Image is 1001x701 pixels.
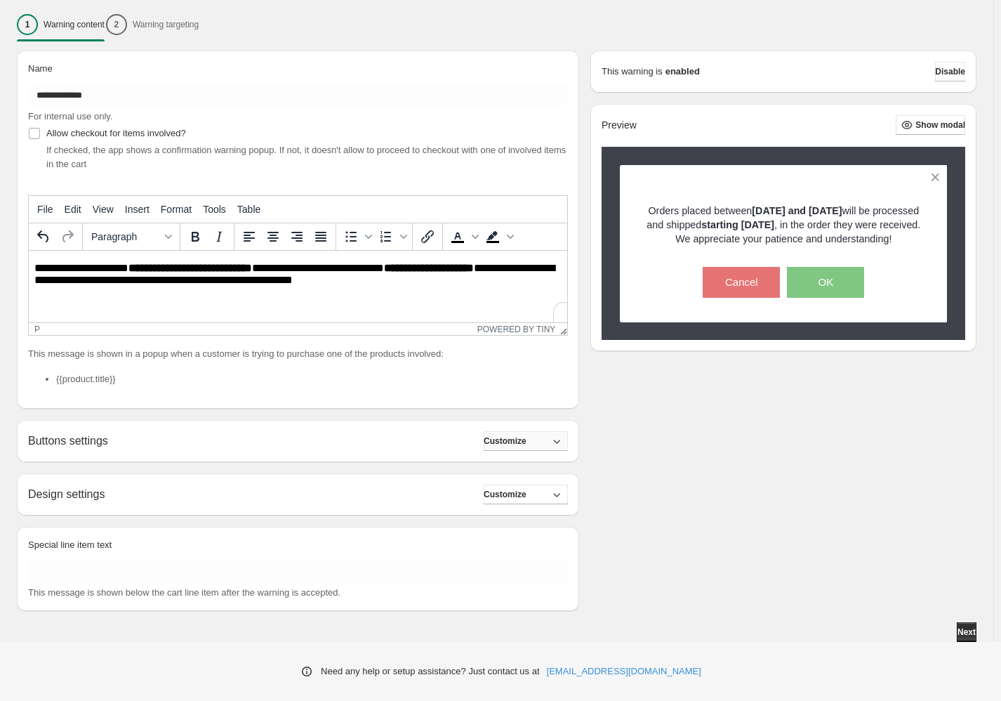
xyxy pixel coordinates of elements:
div: Background color [481,225,516,249]
a: [EMAIL_ADDRESS][DOMAIN_NAME] [547,664,701,679]
span: For internal use only. [28,111,112,122]
button: Next [957,622,976,642]
span: If checked, the app shows a confirmation warning popup. If not, it doesn't allow to proceed to ch... [46,145,566,169]
div: 1 [17,14,38,35]
button: Customize [484,485,568,504]
span: Paragraph [91,231,160,242]
span: Customize [484,489,526,500]
button: Align center [261,225,285,249]
span: File [37,204,53,215]
span: Insert [125,204,150,215]
span: Disable [935,66,965,77]
div: Text color [446,225,481,249]
button: 1Warning content [17,10,105,39]
p: Orders placed between will be processed and shipped , in the order they were received. We appreci... [644,204,923,246]
div: p [34,325,40,334]
button: Undo [32,225,55,249]
span: Table [237,204,260,215]
iframe: Rich Text Area [29,251,567,322]
button: Bold [183,225,207,249]
strong: enabled [665,65,700,79]
span: View [93,204,114,215]
span: Format [161,204,192,215]
li: {{product.title}} [56,372,568,386]
span: Edit [65,204,81,215]
button: Align right [285,225,309,249]
a: Powered by Tiny [477,325,556,334]
button: OK [787,267,864,298]
span: Allow checkout for items involved? [46,128,186,138]
span: Special line item text [28,539,112,550]
div: Bullet list [339,225,374,249]
button: Redo [55,225,79,249]
h2: Buttons settings [28,434,108,447]
button: Formats [86,225,177,249]
button: Show modal [896,115,965,135]
button: Cancel [703,267,780,298]
strong: starting [DATE] [701,219,774,230]
strong: [DATE] and [DATE] [752,205,842,216]
button: Justify [309,225,333,249]
h2: Design settings [28,487,105,501]
button: Insert/edit link [416,225,439,249]
h2: Preview [602,119,637,131]
div: Resize [555,323,567,335]
span: Tools [203,204,226,215]
button: Disable [935,62,965,81]
button: Align left [237,225,261,249]
button: Customize [484,431,568,451]
span: Next [957,627,976,638]
span: This message is shown below the cart line item after the warning is accepted. [28,587,340,598]
button: Italic [207,225,231,249]
span: Name [28,63,53,74]
div: Numbered list [374,225,409,249]
p: This warning is [602,65,663,79]
span: Show modal [915,119,965,131]
p: Warning content [44,19,105,30]
p: This message is shown in a popup when a customer is trying to purchase one of the products involved: [28,347,568,361]
span: Customize [484,435,526,447]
